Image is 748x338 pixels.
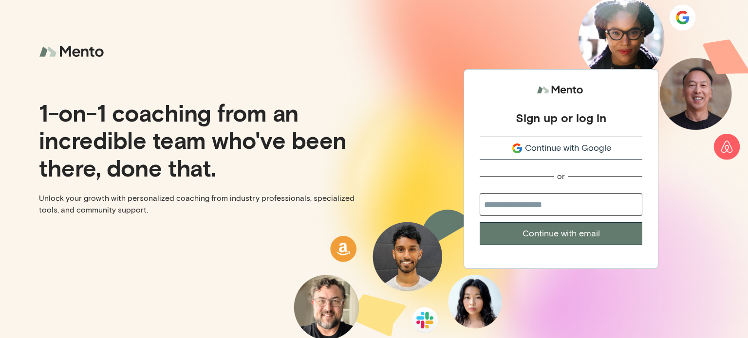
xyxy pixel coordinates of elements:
[525,142,611,155] span: Continue with Google
[39,193,366,216] p: Unlock your growth with personalized coaching from industry professionals, specialized tools, and...
[480,222,642,245] button: Continue with email
[537,81,585,99] img: logo.svg
[39,39,107,65] img: logo
[480,137,642,160] button: Continue with Google
[516,110,606,125] div: Sign up or log in
[39,99,366,180] p: 1-on-1 coaching from an incredible team who've been there, done that.
[557,171,565,181] div: or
